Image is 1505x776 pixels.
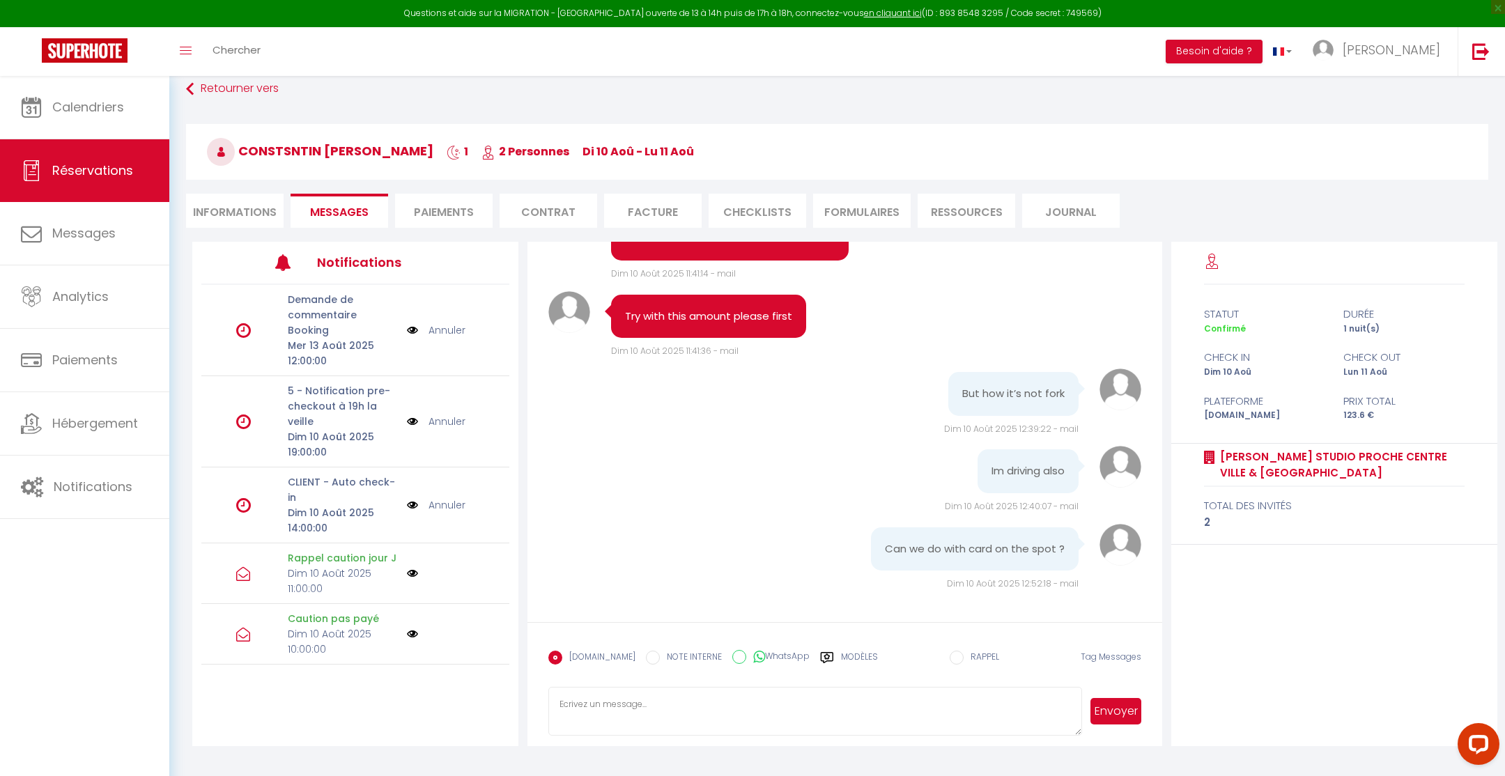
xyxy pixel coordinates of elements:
img: Super Booking [42,38,128,63]
p: Dim 10 Août 2025 11:00:00 [288,566,398,596]
a: ... [PERSON_NAME] [1302,27,1458,76]
p: CLIENT - Auto check-in [288,474,398,505]
li: FORMULAIRES [813,194,911,228]
label: RAPPEL [964,651,999,666]
label: Modèles [841,651,878,675]
span: Calendriers [52,98,124,116]
p: Demande de commentaire Booking [288,292,398,338]
img: avatar.png [1099,524,1141,566]
li: Contrat [500,194,597,228]
li: Facture [604,194,702,228]
a: Annuler [429,497,465,513]
label: WhatsApp [746,650,810,665]
p: Dim 10 Août 2025 19:00:00 [288,429,398,460]
img: avatar.png [548,291,590,333]
img: NO IMAGE [407,323,418,338]
label: [DOMAIN_NAME] [562,651,635,666]
span: 2 Personnes [481,143,569,160]
div: check in [1195,349,1334,366]
span: Messages [310,204,369,220]
a: [PERSON_NAME] Studio proche centre ville & [GEOGRAPHIC_DATA] [1215,449,1465,481]
p: Caution pas payé [288,611,398,626]
span: Tag Messages [1081,651,1141,662]
img: NO IMAGE [407,414,418,429]
div: 1 nuit(s) [1334,323,1474,336]
span: Constsntin [PERSON_NAME] [207,142,433,160]
div: [DOMAIN_NAME] [1195,409,1334,422]
li: Journal [1022,194,1120,228]
span: Analytics [52,288,109,305]
pre: Can we do with card on the spot ? [885,541,1065,557]
div: Prix total [1334,393,1474,410]
span: Dim 10 Août 2025 12:40:07 - mail [945,500,1079,512]
span: Dim 10 Août 2025 12:39:22 - mail [944,423,1079,435]
img: ... [1313,40,1334,61]
div: Lun 11 Aoû [1334,366,1474,379]
li: CHECKLISTS [709,194,806,228]
span: Hébergement [52,414,138,432]
p: Rappel caution jour J [288,550,398,566]
pre: Try with this amount please first [625,309,792,325]
div: durée [1334,306,1474,323]
span: Notifications [54,478,132,495]
a: Annuler [429,323,465,338]
span: Paiements [52,351,118,368]
span: Confirmé [1204,323,1246,334]
p: Dim 10 Août 2025 14:00:00 [288,505,398,536]
p: Dim 10 Août 2025 10:00:00 [288,626,398,657]
span: di 10 Aoû - lu 11 Aoû [582,143,694,160]
div: Plateforme [1195,393,1334,410]
div: 123.6 € [1334,409,1474,422]
li: Paiements [395,194,493,228]
li: Informations [186,194,284,228]
pre: Im driving also [991,463,1065,479]
button: Besoin d'aide ? [1166,40,1263,63]
div: statut [1195,306,1334,323]
div: Dim 10 Aoû [1195,366,1334,379]
p: Mer 13 Août 2025 12:00:00 [288,338,398,368]
p: 5 - Notification pre-checkout à 19h la veille [288,383,398,429]
pre: But how it’s not fork [962,386,1065,402]
img: NO IMAGE [407,497,418,513]
span: [PERSON_NAME] [1343,41,1440,59]
span: Messages [52,224,116,242]
label: NOTE INTERNE [660,651,722,666]
div: total des invités [1204,497,1465,514]
img: NO IMAGE [407,628,418,639]
span: Dim 10 Août 2025 12:52:18 - mail [947,577,1079,589]
div: check out [1334,349,1474,366]
a: Chercher [202,27,271,76]
li: Ressources [918,194,1015,228]
span: Chercher [213,42,261,57]
a: Annuler [429,414,465,429]
img: NO IMAGE [407,568,418,579]
span: 1 [447,143,468,160]
div: 2 [1204,514,1465,531]
span: Réservations [52,162,133,179]
img: avatar.png [1099,368,1141,410]
a: en cliquant ici [864,7,922,19]
a: Retourner vers [186,77,1488,102]
iframe: LiveChat chat widget [1446,717,1505,776]
img: avatar.png [1099,446,1141,488]
h3: Notifications [317,247,445,278]
img: logout [1472,42,1490,60]
button: Envoyer [1090,698,1141,724]
span: Dim 10 Août 2025 11:41:14 - mail [611,267,736,279]
span: Dim 10 Août 2025 11:41:36 - mail [611,345,739,357]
